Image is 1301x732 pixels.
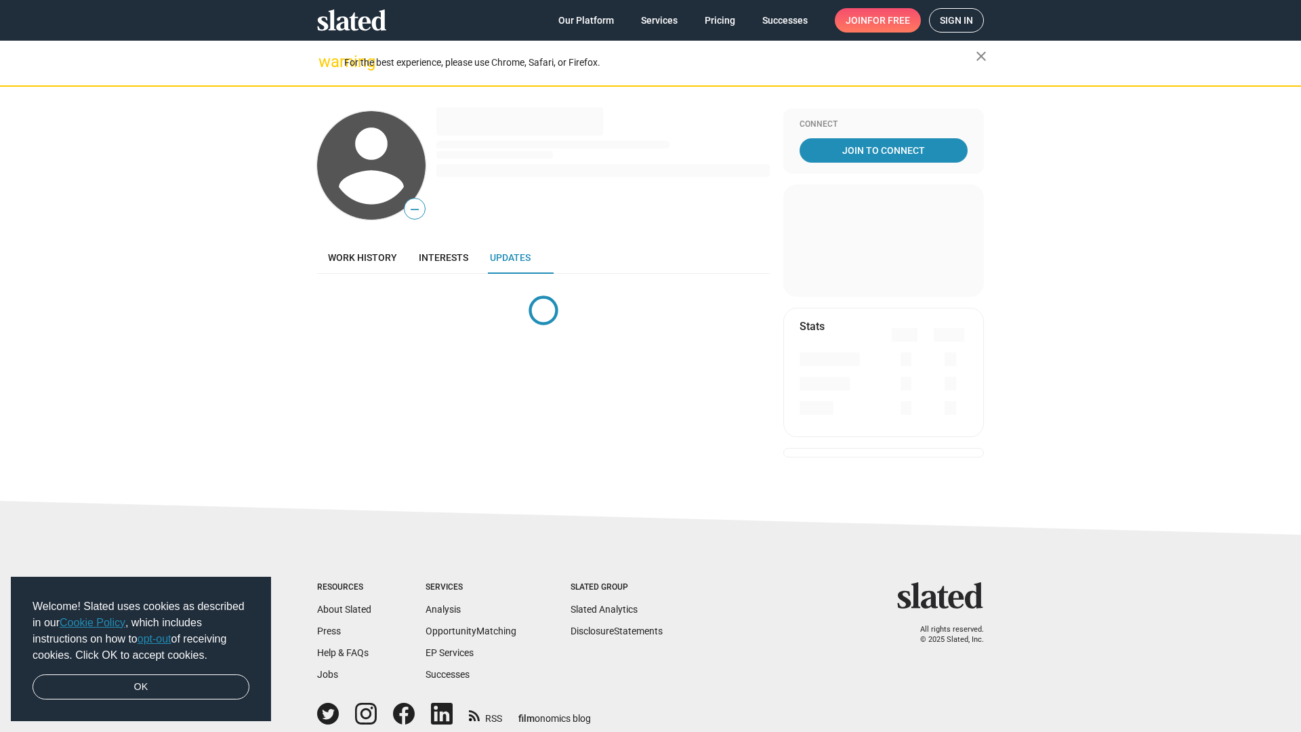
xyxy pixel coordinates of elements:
span: Join To Connect [802,138,965,163]
a: filmonomics blog [518,701,591,725]
a: Analysis [426,604,461,615]
a: Successes [426,669,470,680]
a: Work history [317,241,408,274]
span: Join [846,8,910,33]
a: Slated Analytics [571,604,638,615]
span: Successes [762,8,808,33]
a: Join To Connect [800,138,968,163]
mat-icon: warning [318,54,335,70]
a: Services [630,8,688,33]
a: Successes [751,8,819,33]
a: OpportunityMatching [426,626,516,636]
a: Joinfor free [835,8,921,33]
a: RSS [469,704,502,725]
a: Pricing [694,8,746,33]
div: Resources [317,582,371,593]
a: Press [317,626,341,636]
a: Sign in [929,8,984,33]
span: Our Platform [558,8,614,33]
a: opt-out [138,633,171,645]
div: For the best experience, please use Chrome, Safari, or Firefox. [344,54,976,72]
span: Work history [328,252,397,263]
a: Cookie Policy [60,617,125,628]
div: Slated Group [571,582,663,593]
span: — [405,201,425,218]
span: Interests [419,252,468,263]
a: Jobs [317,669,338,680]
span: Pricing [705,8,735,33]
span: Welcome! Slated uses cookies as described in our , which includes instructions on how to of recei... [33,598,249,664]
a: Interests [408,241,479,274]
a: About Slated [317,604,371,615]
span: Services [641,8,678,33]
a: Help & FAQs [317,647,369,658]
a: dismiss cookie message [33,674,249,700]
span: for free [867,8,910,33]
a: Our Platform [548,8,625,33]
span: film [518,713,535,724]
p: All rights reserved. © 2025 Slated, Inc. [906,625,984,645]
span: Sign in [940,9,973,32]
a: DisclosureStatements [571,626,663,636]
div: Connect [800,119,968,130]
div: Services [426,582,516,593]
div: cookieconsent [11,577,271,722]
mat-icon: close [973,48,989,64]
a: Updates [479,241,541,274]
mat-card-title: Stats [800,319,825,333]
a: EP Services [426,647,474,658]
span: Updates [490,252,531,263]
